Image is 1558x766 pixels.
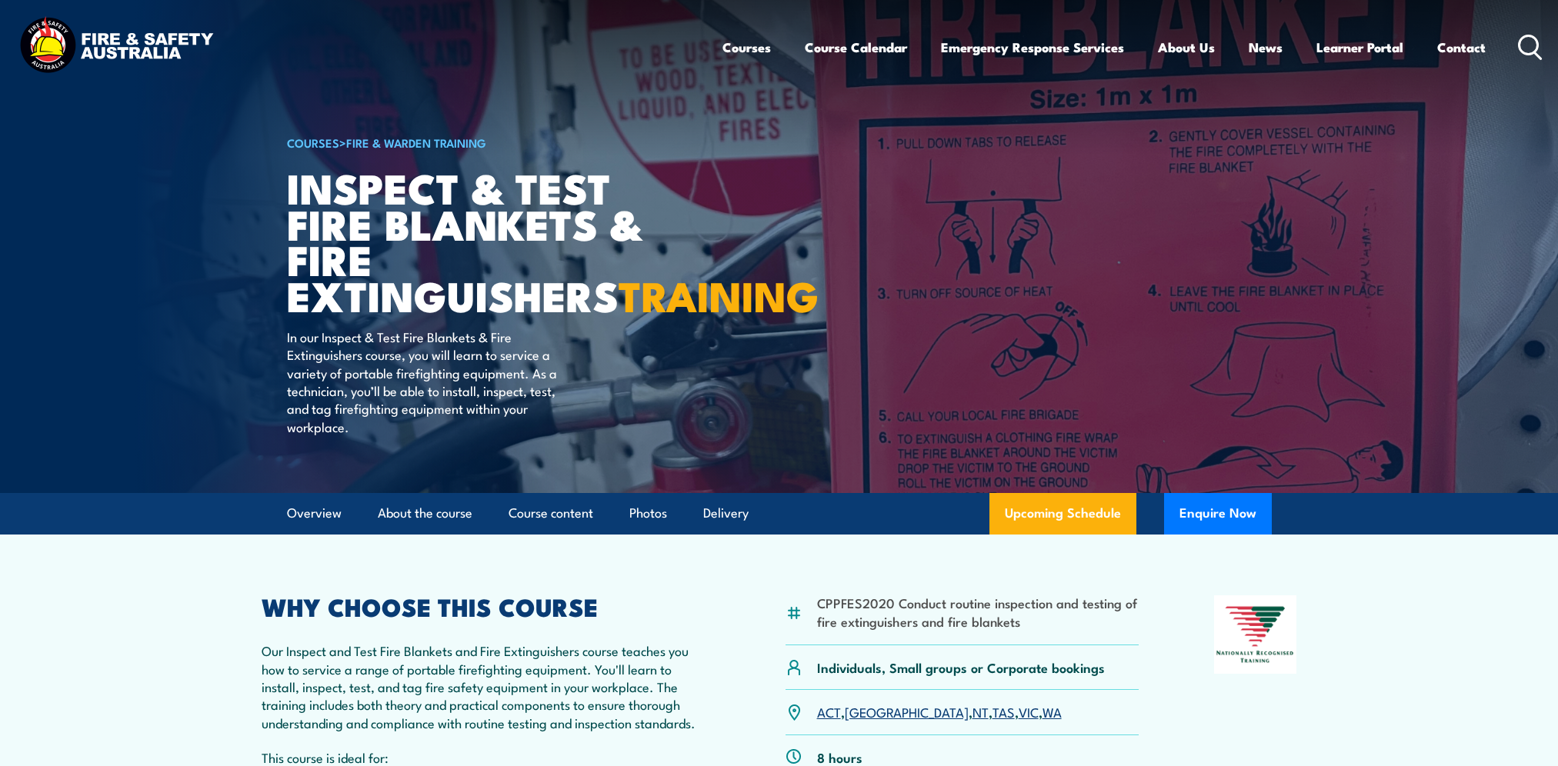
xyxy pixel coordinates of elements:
a: Upcoming Schedule [989,493,1136,535]
a: Delivery [703,493,749,534]
a: [GEOGRAPHIC_DATA] [845,702,969,721]
a: WA [1043,702,1062,721]
a: Courses [722,27,771,68]
a: About the course [378,493,472,534]
p: , , , , , [817,703,1062,721]
a: COURSES [287,134,339,151]
h6: > [287,133,667,152]
li: CPPFES2020 Conduct routine inspection and testing of fire extinguishers and fire blankets [817,594,1139,630]
strong: TRAINING [619,262,819,326]
a: NT [972,702,989,721]
a: Course content [509,493,593,534]
p: Our Inspect and Test Fire Blankets and Fire Extinguishers course teaches you how to service a ran... [262,641,711,731]
a: Learner Portal [1316,27,1403,68]
a: About Us [1158,27,1215,68]
h2: WHY CHOOSE THIS COURSE [262,595,711,617]
a: Overview [287,493,342,534]
a: ACT [817,702,841,721]
h1: Inspect & Test Fire Blankets & Fire Extinguishers [287,169,667,313]
p: This course is ideal for: [262,748,711,766]
a: Course Calendar [805,27,907,68]
p: In our Inspect & Test Fire Blankets & Fire Extinguishers course, you will learn to service a vari... [287,328,568,435]
p: Individuals, Small groups or Corporate bookings [817,658,1105,676]
a: Fire & Warden Training [346,134,486,151]
a: TAS [993,702,1015,721]
a: News [1249,27,1283,68]
img: Nationally Recognised Training logo. [1214,595,1297,674]
a: Contact [1437,27,1486,68]
a: Emergency Response Services [941,27,1124,68]
p: 8 hours [817,748,862,766]
a: VIC [1019,702,1039,721]
a: Photos [629,493,667,534]
button: Enquire Now [1164,493,1272,535]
